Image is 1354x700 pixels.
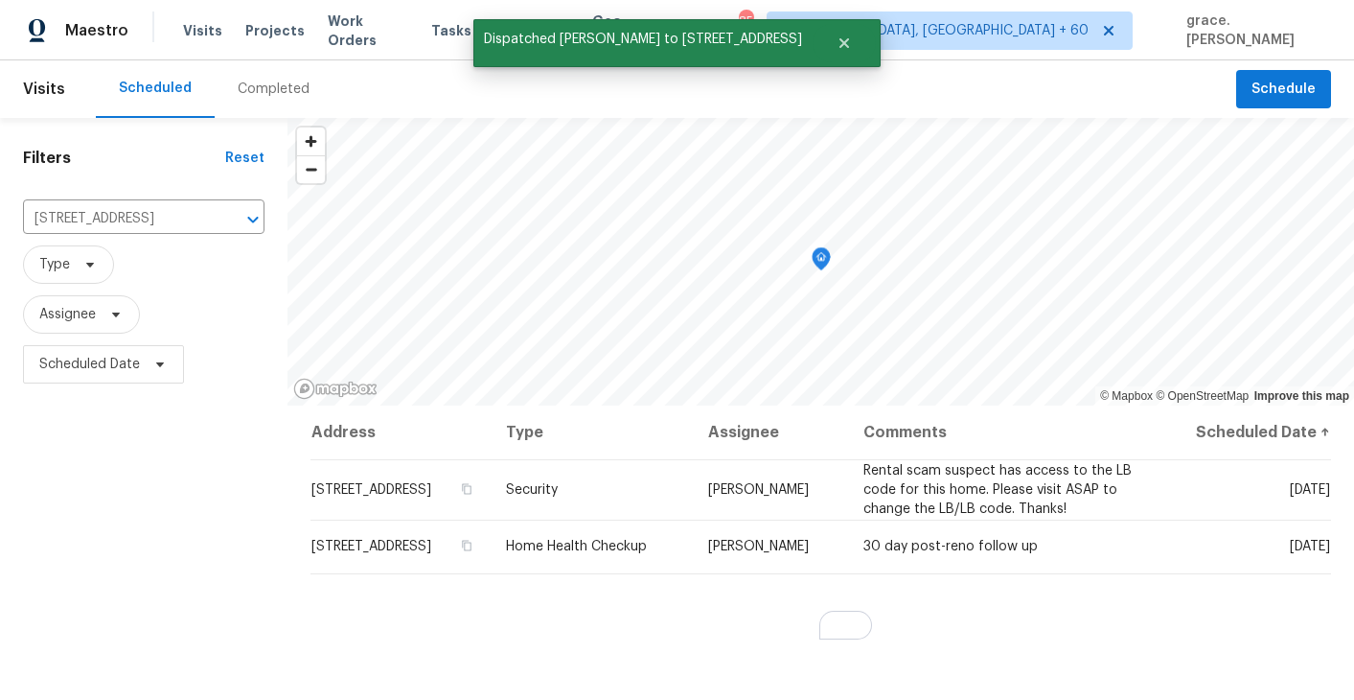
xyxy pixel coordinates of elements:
[1251,78,1316,102] span: Schedule
[1290,540,1330,553] span: [DATE]
[863,540,1038,553] span: 30 day post-reno follow up
[225,149,264,168] div: Reset
[506,483,558,497] span: Security
[473,19,813,59] span: Dispatched [PERSON_NAME] to [STREET_ADDRESS]
[812,247,831,277] div: Map marker
[39,255,70,274] span: Type
[458,480,475,498] button: Copy Address
[183,21,222,40] span: Visits
[119,79,192,98] div: Scheduled
[491,406,693,459] th: Type
[1236,70,1331,109] button: Schedule
[708,540,809,553] span: [PERSON_NAME]
[431,24,471,37] span: Tasks
[238,80,310,99] div: Completed
[1100,389,1153,403] a: Mapbox
[311,483,431,497] span: [STREET_ADDRESS]
[1254,389,1349,403] a: Improve this map
[458,537,475,554] button: Copy Address
[1290,483,1330,497] span: [DATE]
[848,406,1155,459] th: Comments
[1156,389,1249,403] a: OpenStreetMap
[297,156,325,183] span: Zoom out
[240,206,266,233] button: Open
[23,149,225,168] h1: Filters
[783,21,1089,40] span: [GEOGRAPHIC_DATA], [GEOGRAPHIC_DATA] + 60
[245,21,305,40] span: Projects
[739,12,752,31] div: 854
[1179,12,1325,50] span: grace.[PERSON_NAME]
[65,21,128,40] span: Maestro
[23,68,65,110] span: Visits
[813,24,876,62] button: Close
[863,464,1132,516] span: Rental scam suspect has access to the LB code for this home. Please visit ASAP to change the LB/L...
[311,540,431,553] span: [STREET_ADDRESS]
[287,118,1354,406] canvas: Map
[39,355,140,374] span: Scheduled Date
[39,305,96,324] span: Assignee
[1154,406,1331,459] th: Scheduled Date ↑
[328,12,408,50] span: Work Orders
[310,406,491,459] th: Address
[297,155,325,183] button: Zoom out
[506,540,647,553] span: Home Health Checkup
[23,204,211,234] input: Search for an address...
[297,128,325,155] button: Zoom in
[293,378,378,400] a: Mapbox homepage
[592,12,707,50] span: Geo Assignments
